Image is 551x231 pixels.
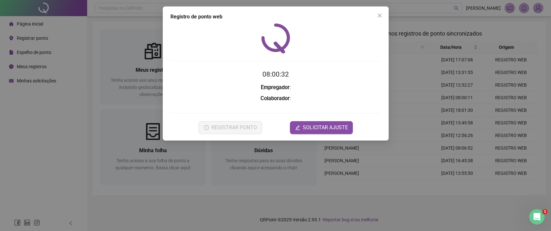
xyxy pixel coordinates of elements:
button: Close [374,10,385,21]
span: edit [295,125,300,130]
iframe: Intercom live chat [529,209,545,225]
span: close [377,13,382,18]
strong: Colaborador [260,95,290,101]
span: SOLICITAR AJUSTE [303,124,348,131]
span: 1 [542,209,547,214]
strong: Empregador [260,84,289,90]
h3: : [170,94,381,103]
button: editSOLICITAR AJUSTE [290,121,353,134]
button: REGISTRAR PONTO [198,121,262,134]
img: QRPoint [261,23,290,53]
h3: : [170,83,381,92]
div: Registro de ponto web [170,13,381,21]
time: 08:00:32 [262,70,289,78]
